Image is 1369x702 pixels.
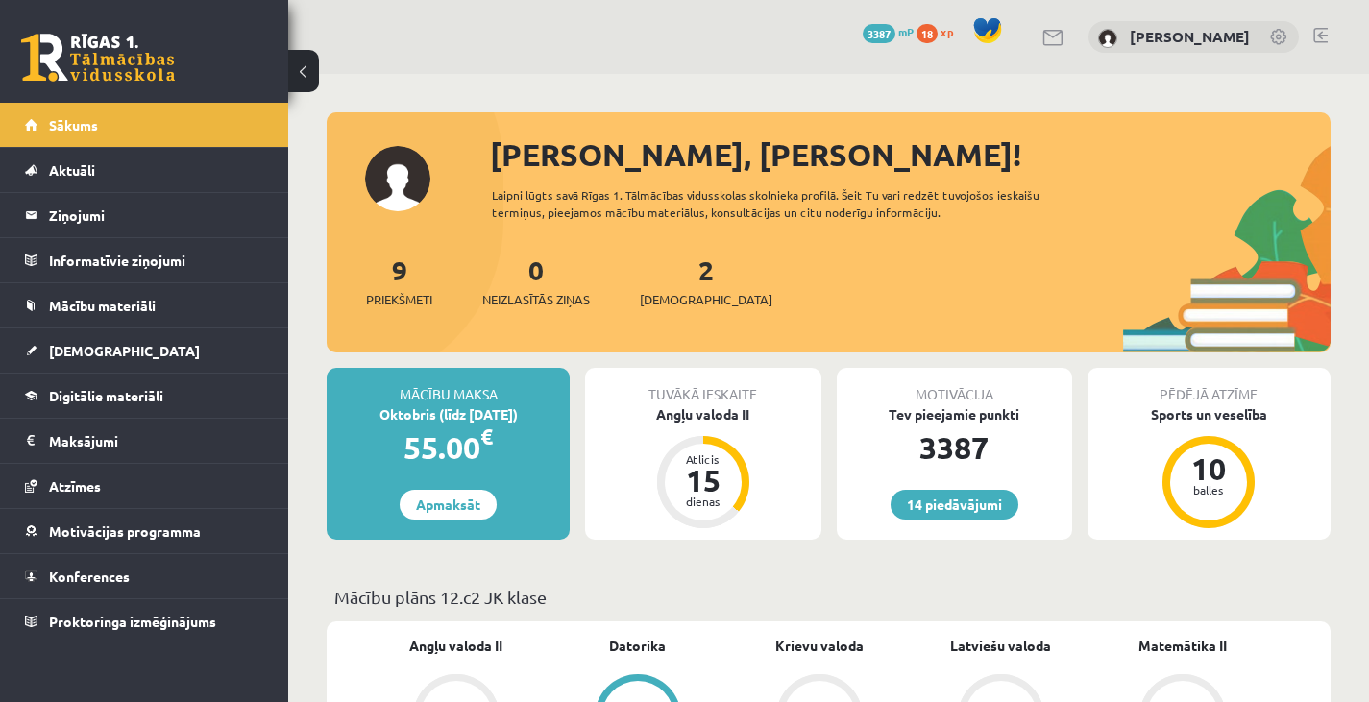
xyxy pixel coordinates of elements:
[674,453,732,465] div: Atlicis
[25,374,264,418] a: Digitālie materiāli
[25,509,264,553] a: Motivācijas programma
[640,290,772,309] span: [DEMOGRAPHIC_DATA]
[674,496,732,507] div: dienas
[917,24,938,43] span: 18
[775,636,864,656] a: Krievu valoda
[25,238,264,282] a: Informatīvie ziņojumi
[327,404,570,424] div: Oktobris (līdz [DATE])
[863,24,895,43] span: 3387
[585,404,820,424] div: Angļu valoda II
[1088,368,1331,404] div: Pēdējā atzīme
[25,283,264,327] a: Mācību materiāli
[490,132,1331,178] div: [PERSON_NAME], [PERSON_NAME]!
[49,238,264,282] legend: Informatīvie ziņojumi
[941,24,953,39] span: xp
[837,368,1072,404] div: Motivācija
[1088,404,1331,531] a: Sports un veselība 10 balles
[640,253,772,309] a: 2[DEMOGRAPHIC_DATA]
[891,490,1018,520] a: 14 piedāvājumi
[49,613,216,630] span: Proktoringa izmēģinājums
[1138,636,1227,656] a: Matemātika II
[1180,484,1237,496] div: balles
[482,253,590,309] a: 0Neizlasītās ziņas
[837,404,1072,424] div: Tev pieejamie punkti
[482,290,590,309] span: Neizlasītās ziņas
[49,477,101,495] span: Atzīmes
[1088,404,1331,424] div: Sports un veselība
[49,193,264,237] legend: Ziņojumi
[480,423,493,450] span: €
[409,636,502,656] a: Angļu valoda II
[1098,29,1117,48] img: Nikoletta Nikolajenko
[837,424,1072,471] div: 3387
[49,297,156,314] span: Mācību materiāli
[327,368,570,404] div: Mācību maksa
[49,342,200,359] span: [DEMOGRAPHIC_DATA]
[674,465,732,496] div: 15
[863,24,914,39] a: 3387 mP
[25,464,264,508] a: Atzīmes
[1130,27,1250,46] a: [PERSON_NAME]
[327,424,570,471] div: 55.00
[400,490,497,520] a: Apmaksāt
[49,522,201,540] span: Motivācijas programma
[366,290,432,309] span: Priekšmeti
[25,419,264,463] a: Maksājumi
[898,24,914,39] span: mP
[585,368,820,404] div: Tuvākā ieskaite
[49,161,95,179] span: Aktuāli
[49,568,130,585] span: Konferences
[49,419,264,463] legend: Maksājumi
[25,148,264,192] a: Aktuāli
[25,328,264,373] a: [DEMOGRAPHIC_DATA]
[366,253,432,309] a: 9Priekšmeti
[25,103,264,147] a: Sākums
[49,387,163,404] span: Digitālie materiāli
[585,404,820,531] a: Angļu valoda II Atlicis 15 dienas
[950,636,1051,656] a: Latviešu valoda
[334,584,1323,610] p: Mācību plāns 12.c2 JK klase
[492,186,1094,221] div: Laipni lūgts savā Rīgas 1. Tālmācības vidusskolas skolnieka profilā. Šeit Tu vari redzēt tuvojošo...
[25,599,264,643] a: Proktoringa izmēģinājums
[917,24,963,39] a: 18 xp
[21,34,175,82] a: Rīgas 1. Tālmācības vidusskola
[1180,453,1237,484] div: 10
[49,116,98,133] span: Sākums
[609,636,666,656] a: Datorika
[25,554,264,598] a: Konferences
[25,193,264,237] a: Ziņojumi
